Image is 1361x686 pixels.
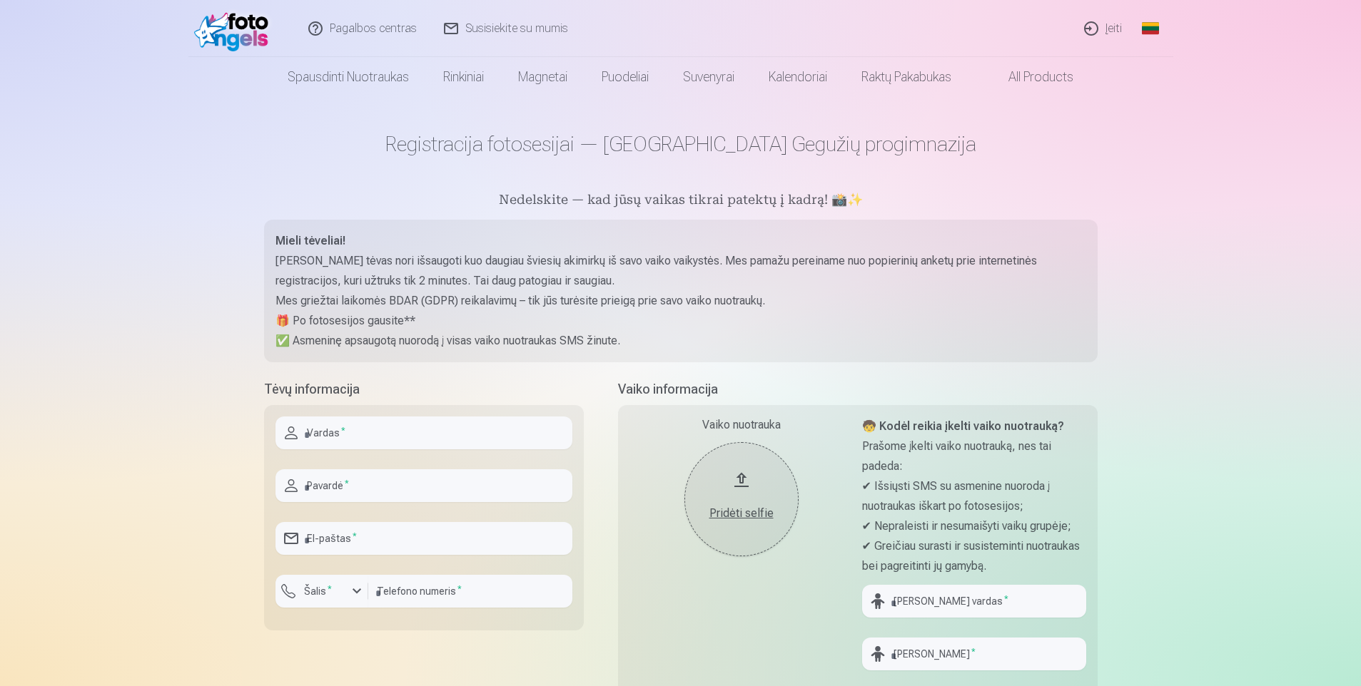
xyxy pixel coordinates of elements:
h5: Nedelskite — kad jūsų vaikas tikrai patektų į kadrą! 📸✨ [264,191,1098,211]
button: Šalis* [275,575,368,608]
label: Šalis [298,584,338,598]
p: ✔ Išsiųsti SMS su asmenine nuoroda į nuotraukas iškart po fotosesijos; [862,476,1086,516]
button: Pridėti selfie [684,442,799,556]
p: Mes griežtai laikomės BDAR (GDPR) reikalavimų – tik jūs turėsite prieigą prie savo vaiko nuotraukų. [275,291,1086,311]
h5: Vaiko informacija [618,379,1098,399]
div: Pridėti selfie [699,505,784,522]
p: [PERSON_NAME] tėvas nori išsaugoti kuo daugiau šviesių akimirkų iš savo vaiko vaikystės. Mes pama... [275,251,1086,291]
h5: Tėvų informacija [264,379,584,399]
a: Suvenyrai [666,57,752,97]
p: Prašome įkelti vaiko nuotrauką, nes tai padeda: [862,436,1086,476]
a: Magnetai [501,57,585,97]
p: 🎁 Po fotosesijos gausite** [275,311,1086,331]
div: Vaiko nuotrauka [629,416,854,434]
p: ✅ Asmeninę apsaugotą nuorodą į visas vaiko nuotraukas SMS žinute. [275,331,1086,351]
a: Spausdinti nuotraukas [270,57,426,97]
a: Raktų pakabukas [844,57,968,97]
p: ✔ Greičiau surasti ir susisteminti nuotraukas bei pagreitinti jų gamybą. [862,536,1086,576]
a: All products [968,57,1091,97]
a: Puodeliai [585,57,666,97]
h1: Registracija fotosesijai — [GEOGRAPHIC_DATA] Gegužių progimnazija [264,131,1098,157]
a: Kalendoriai [752,57,844,97]
strong: Mieli tėveliai! [275,234,345,247]
p: ✔ Nepraleisti ir nesumaišyti vaikų grupėje; [862,516,1086,536]
strong: 🧒 Kodėl reikia įkelti vaiko nuotrauką? [862,419,1064,433]
a: Rinkiniai [426,57,501,97]
img: /fa2 [194,6,276,51]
